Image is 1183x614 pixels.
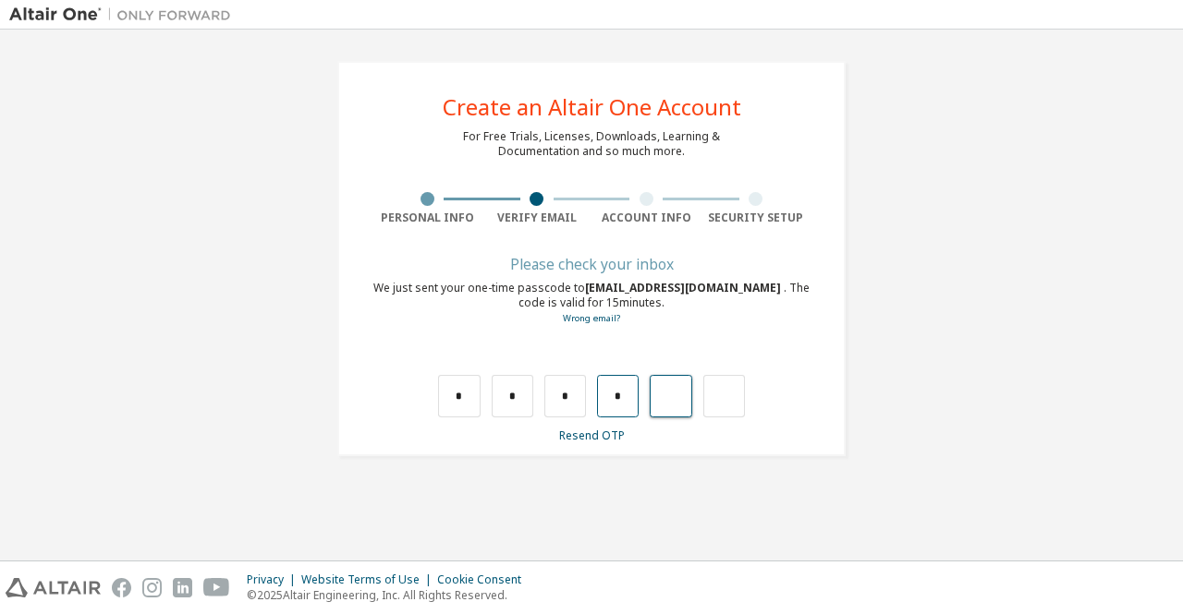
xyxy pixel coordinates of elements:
div: Verify Email [482,211,592,225]
div: Privacy [247,572,301,587]
img: instagram.svg [142,578,162,597]
div: Cookie Consent [437,572,532,587]
div: Account Info [591,211,701,225]
img: altair_logo.svg [6,578,101,597]
img: linkedin.svg [173,578,192,597]
img: facebook.svg [112,578,131,597]
div: For Free Trials, Licenses, Downloads, Learning & Documentation and so much more. [463,129,720,159]
img: Altair One [9,6,240,24]
div: We just sent your one-time passcode to . The code is valid for 15 minutes. [372,281,811,326]
div: Please check your inbox [372,259,811,270]
p: © 2025 Altair Engineering, Inc. All Rights Reserved. [247,587,532,603]
div: Security Setup [701,211,811,225]
a: Go back to the registration form [563,312,620,324]
span: [EMAIL_ADDRESS][DOMAIN_NAME] [585,280,784,295]
a: Resend OTP [559,427,625,443]
div: Personal Info [372,211,482,225]
img: youtube.svg [203,578,230,597]
div: Website Terms of Use [301,572,437,587]
div: Create an Altair One Account [443,96,741,118]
